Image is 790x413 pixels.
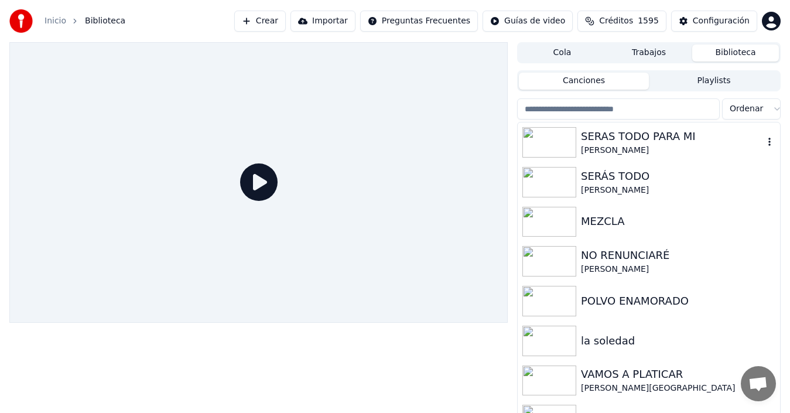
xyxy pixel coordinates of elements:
button: Guías de video [483,11,573,32]
div: [PERSON_NAME] [581,145,764,156]
div: la soledad [581,333,775,349]
button: Canciones [519,73,649,90]
div: Configuración [693,15,750,27]
button: Biblioteca [692,45,779,62]
button: Playlists [649,73,779,90]
button: Crear [234,11,286,32]
div: VAMOS A PLATICAR [581,366,775,383]
button: Preguntas Frecuentes [360,11,478,32]
div: POLVO ENAMORADO [581,293,775,309]
a: Inicio [45,15,66,27]
span: Créditos [599,15,633,27]
button: Créditos1595 [577,11,666,32]
div: [PERSON_NAME][GEOGRAPHIC_DATA] [581,383,775,394]
button: Cola [519,45,606,62]
div: [PERSON_NAME] [581,185,775,196]
button: Importar [290,11,355,32]
a: Chat abierto [741,366,776,401]
nav: breadcrumb [45,15,125,27]
div: SERÁS TODO [581,168,775,185]
span: Ordenar [730,103,763,115]
span: Biblioteca [85,15,125,27]
button: Configuración [671,11,757,32]
div: [PERSON_NAME] [581,264,775,275]
span: 1595 [638,15,659,27]
img: youka [9,9,33,33]
button: Trabajos [606,45,692,62]
div: NO RENUNCIARÉ [581,247,775,264]
div: SERAS TODO PARA MI [581,128,764,145]
div: MEZCLA [581,213,775,230]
